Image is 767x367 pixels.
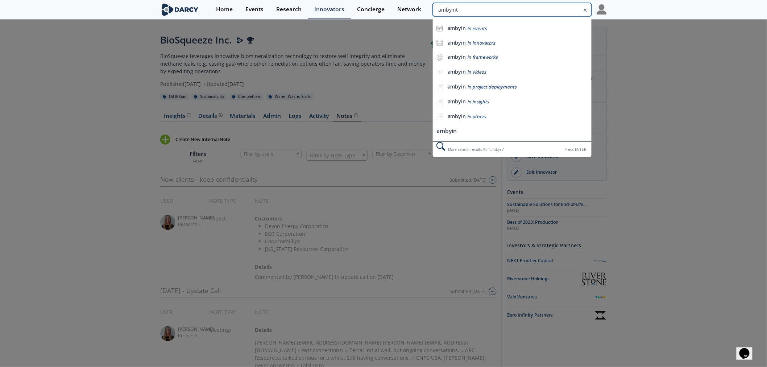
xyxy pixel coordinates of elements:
[468,99,489,105] span: in insights
[433,124,592,138] li: ambyin
[245,7,264,12] div: Events
[436,25,443,32] img: icon
[468,54,498,60] span: in frameworks
[448,83,466,90] b: ambyin
[468,114,486,120] span: in others
[448,68,466,75] b: ambyin
[160,3,200,16] img: logo-wide.svg
[468,69,486,75] span: in videos
[448,39,466,46] b: ambyin
[448,25,466,32] b: ambyin
[448,98,466,105] b: ambyin
[468,84,517,90] span: in project deployments
[597,4,607,15] img: Profile
[276,7,302,12] div: Research
[216,7,233,12] div: Home
[436,40,443,46] img: icon
[397,7,421,12] div: Network
[468,25,487,32] span: in events
[448,53,466,60] b: ambyin
[433,141,592,157] div: More search results for " ambyin "
[564,146,586,153] div: Press ENTER
[468,40,496,46] span: in innovators
[448,113,466,120] b: ambyin
[357,7,385,12] div: Concierge
[314,7,344,12] div: Innovators
[433,3,592,16] input: Advanced Search
[737,338,760,360] iframe: chat widget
